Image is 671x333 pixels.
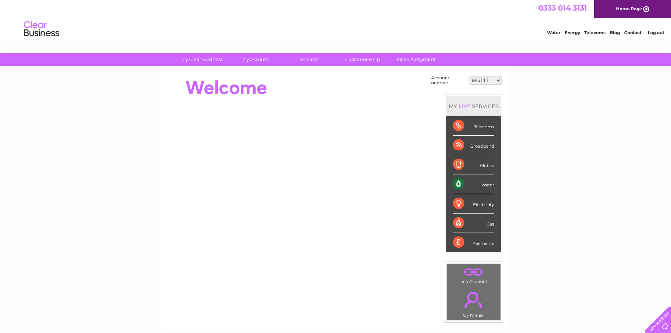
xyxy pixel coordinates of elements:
[448,266,499,278] a: .
[648,30,664,35] a: Log out
[547,30,560,35] a: Water
[446,264,501,286] td: Link Account
[169,4,502,34] div: Clear Business is a trading name of Verastar Limited (registered in [GEOGRAPHIC_DATA] No. 3667643...
[565,30,580,35] a: Energy
[334,53,392,66] a: Customer Help
[429,74,468,87] td: Account number
[610,30,620,35] a: Blog
[453,155,494,174] div: Mobile
[457,103,472,110] div: LIVE
[538,4,587,12] a: 0333 014 3131
[453,174,494,194] div: Water
[453,136,494,155] div: Broadband
[24,18,60,40] img: logo.png
[226,53,285,66] a: My Account
[453,214,494,233] div: Gas
[446,286,501,320] td: My Details
[624,30,641,35] a: Contact
[387,53,445,66] a: Make A Payment
[448,288,499,312] a: .
[584,30,605,35] a: Telecoms
[453,233,494,252] div: Payments
[453,116,494,136] div: Telecoms
[280,53,338,66] a: Services
[173,53,231,66] a: My Clear Business
[453,194,494,214] div: Electricity
[446,96,501,116] div: MY SERVICES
